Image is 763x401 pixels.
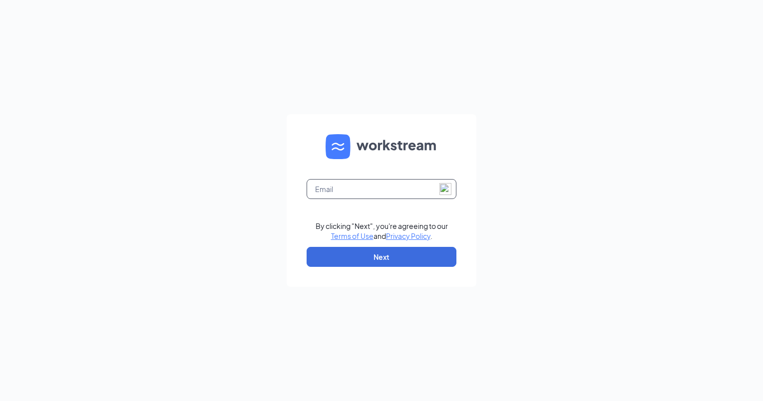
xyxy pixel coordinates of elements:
div: By clicking "Next", you're agreeing to our and . [316,221,448,241]
img: WS logo and Workstream text [326,134,437,159]
img: npw-badge-icon-locked.svg [439,183,451,195]
a: Privacy Policy [386,231,430,240]
input: Email [307,179,456,199]
a: Terms of Use [331,231,374,240]
button: Next [307,247,456,267]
